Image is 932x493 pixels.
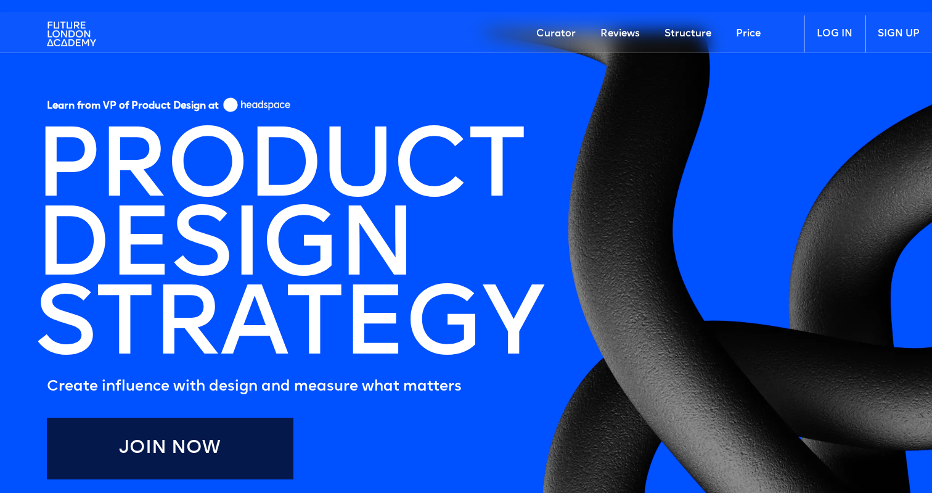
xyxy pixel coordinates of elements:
a: Join Now [47,418,293,479]
a: LOG IN [804,15,865,52]
a: Curator [524,15,588,52]
h5: Learn from VP of Product Design at [47,100,219,117]
h5: Create influence with design and measure what matters [47,375,542,399]
a: Price [724,15,773,52]
h1: PRODUCT DESIGN STRATEGY [35,131,542,368]
a: Reviews [588,15,652,52]
a: SIGN UP [865,15,932,52]
a: Structure [652,15,724,52]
